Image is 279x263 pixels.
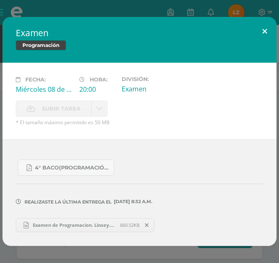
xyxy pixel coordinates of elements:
span: Remover entrega [140,221,154,230]
span: * El tamaño máximo permitido es 50 MB [16,119,263,126]
a: 4° Baco(Programación ).pdf [18,160,114,176]
label: División: [122,76,179,82]
a: Examen de Programacion. Linsey.docx 660.52KB [16,218,154,232]
div: Miércoles 08 de Octubre [16,85,73,94]
a: La fecha de entrega ha expirado [91,101,108,117]
div: 20:00 [79,85,115,94]
span: Programación [16,40,66,50]
span: Subir tarea [42,101,81,116]
div: Examen [122,84,179,93]
span: Realizaste la última entrega el [24,199,112,205]
span: 660.52KB [120,222,139,228]
button: Close (Esc) [253,17,277,45]
span: Fecha: [25,76,46,83]
span: Examen de Programacion. Linsey.docx [29,222,120,228]
label: La fecha de entrega ha expirado [16,101,91,117]
span: 4° Baco(Programación ).pdf [35,165,110,171]
span: Hora: [90,76,108,83]
h2: Examen [16,27,263,39]
span: [DATE] 8:32 a.m. [112,202,152,202]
